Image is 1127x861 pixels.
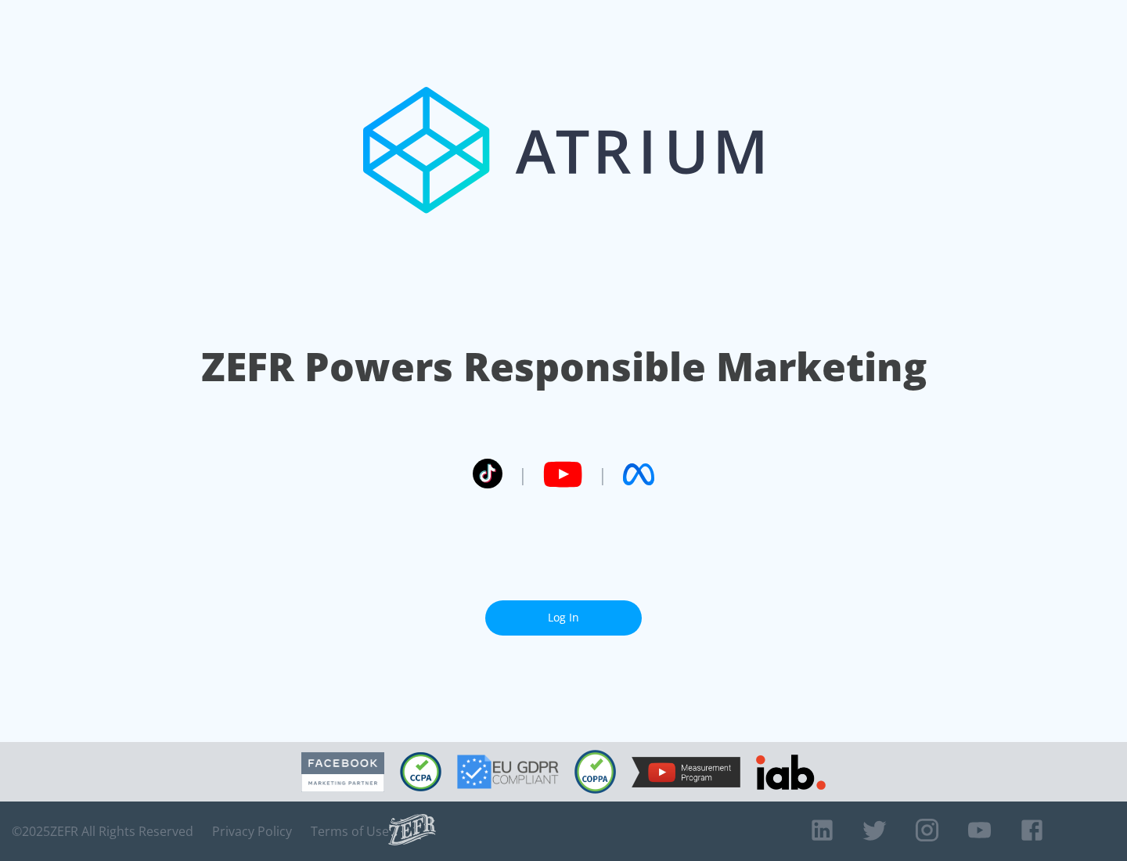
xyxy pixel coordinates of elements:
span: | [518,463,527,486]
img: Facebook Marketing Partner [301,752,384,792]
img: YouTube Measurement Program [632,757,740,787]
a: Terms of Use [311,823,389,839]
a: Privacy Policy [212,823,292,839]
span: © 2025 ZEFR All Rights Reserved [12,823,193,839]
h1: ZEFR Powers Responsible Marketing [201,340,927,394]
img: GDPR Compliant [457,755,559,789]
span: | [598,463,607,486]
img: COPPA Compliant [574,750,616,794]
img: CCPA Compliant [400,752,441,791]
img: IAB [756,755,826,790]
a: Log In [485,600,642,636]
